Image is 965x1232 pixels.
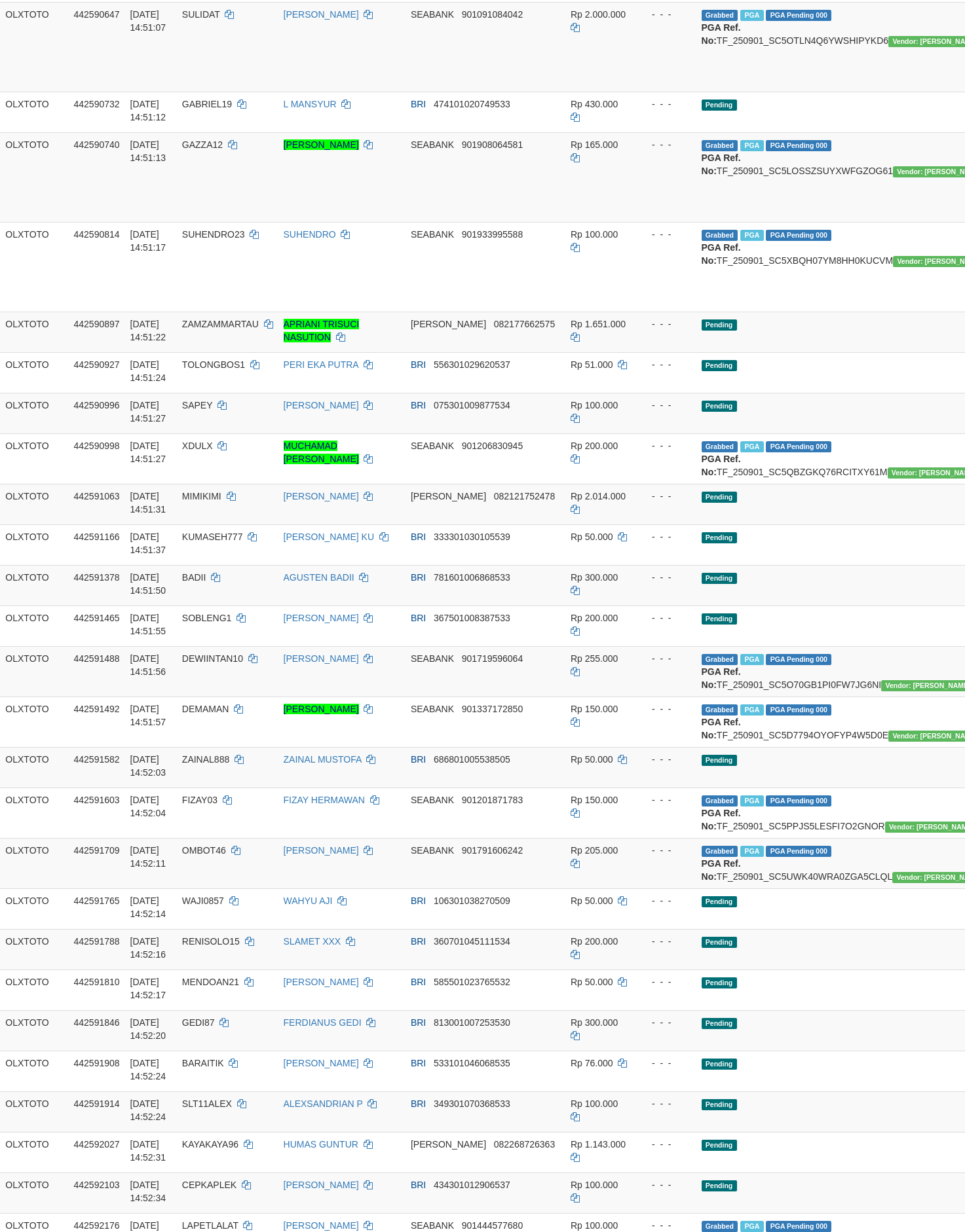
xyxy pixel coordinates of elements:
span: PGA Pending [766,140,831,151]
span: Grabbed [702,704,738,716]
a: [PERSON_NAME] [284,1058,359,1068]
a: [PERSON_NAME] [284,491,359,501]
div: - - - [641,652,691,665]
a: [PERSON_NAME] [284,845,359,856]
span: [DATE] 14:51:17 [130,229,166,253]
span: Rp 300.000 [571,572,618,583]
span: Marked by aubferri [740,140,763,151]
span: [DATE] 14:51:55 [130,613,166,636]
span: PGA Pending [766,846,831,857]
div: - - - [641,1178,691,1191]
a: [PERSON_NAME] [284,613,359,623]
span: Copy 474101020749533 to clipboard [434,99,510,109]
span: PGA Pending [766,704,831,716]
span: 442590732 [74,99,120,109]
span: Copy 901206830945 to clipboard [462,441,523,451]
span: 442591488 [74,653,120,664]
span: Marked by aubferri [740,846,763,857]
span: Marked by aubferri [740,795,763,806]
span: Rp 2.000.000 [571,9,626,20]
span: SAPEY [182,400,212,410]
span: Rp 200.000 [571,613,618,623]
span: Rp 200.000 [571,441,618,451]
span: Copy 360701045111534 to clipboard [434,936,510,947]
span: [DATE] 14:51:57 [130,704,166,727]
span: MIMIKIMI [182,491,221,501]
span: 442591378 [74,572,120,583]
div: - - - [641,138,691,151]
b: PGA Ref. No: [702,666,741,690]
span: Copy 106301038270509 to clipboard [434,896,510,906]
span: Grabbed [702,10,738,21]
span: Pending [702,977,737,988]
b: PGA Ref. No: [702,153,741,176]
a: [PERSON_NAME] [284,1180,359,1190]
span: 442591582 [74,754,120,765]
span: Marked by aubferri [740,654,763,665]
span: Copy 901444577680 to clipboard [462,1220,523,1231]
b: PGA Ref. No: [702,242,741,266]
span: GAZZA12 [182,139,223,150]
div: - - - [641,611,691,625]
span: BRI [411,1017,426,1028]
span: Rp 50.000 [571,977,613,987]
span: BADII [182,572,206,583]
span: PGA Pending [766,441,831,452]
a: [PERSON_NAME] KU [284,532,374,542]
span: 442590814 [74,229,120,240]
a: [PERSON_NAME] [284,1220,359,1231]
b: PGA Ref. No: [702,454,741,477]
span: Marked by aubferri [740,1221,763,1232]
span: DEWIINTAN10 [182,653,243,664]
span: Copy 434301012906537 to clipboard [434,1180,510,1190]
span: 442591166 [74,532,120,542]
span: BRI [411,359,426,370]
span: ZAMZAMMARTAU [182,319,259,329]
b: PGA Ref. No: [702,858,741,882]
span: Copy 901091084042 to clipboard [462,9,523,20]
a: [PERSON_NAME] [284,704,359,714]
span: 442590927 [74,359,120,370]
span: PGA Pending [766,1221,831,1232]
span: BRI [411,896,426,906]
span: [DATE] 14:51:07 [130,9,166,33]
div: - - - [641,530,691,543]
span: Pending [702,319,737,331]
a: SUHENDRO [284,229,336,240]
span: SOBLENG1 [182,613,231,623]
span: PGA Pending [766,654,831,665]
span: Pending [702,492,737,503]
div: - - - [641,98,691,111]
span: Copy 349301070368533 to clipboard [434,1098,510,1109]
span: 442591492 [74,704,120,714]
span: SEABANK [411,845,454,856]
div: - - - [641,490,691,503]
span: Copy 585501023765532 to clipboard [434,977,510,987]
span: Pending [702,613,737,625]
div: - - - [641,571,691,584]
div: - - - [641,399,691,412]
span: BRI [411,1058,426,1068]
span: Rp 50.000 [571,754,613,765]
span: [DATE] 14:51:24 [130,359,166,383]
span: Copy 901908064581 to clipboard [462,139,523,150]
span: 442590996 [74,400,120,410]
span: [DATE] 14:51:37 [130,532,166,555]
span: [DATE] 14:52:03 [130,754,166,778]
a: [PERSON_NAME] [284,9,359,20]
span: Rp 2.014.000 [571,491,626,501]
span: Pending [702,896,737,907]
span: [DATE] 14:51:31 [130,491,166,515]
span: Grabbed [702,846,738,857]
span: BRI [411,572,426,583]
span: GABRIEL19 [182,99,232,109]
div: - - - [641,1057,691,1070]
a: SLAMET XXX [284,936,341,947]
span: SEABANK [411,229,454,240]
span: SEABANK [411,704,454,714]
span: Rp 50.000 [571,532,613,542]
span: Marked by aubferri [740,230,763,241]
span: 442590740 [74,139,120,150]
span: Grabbed [702,654,738,665]
span: Copy 082177662575 to clipboard [494,319,555,329]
